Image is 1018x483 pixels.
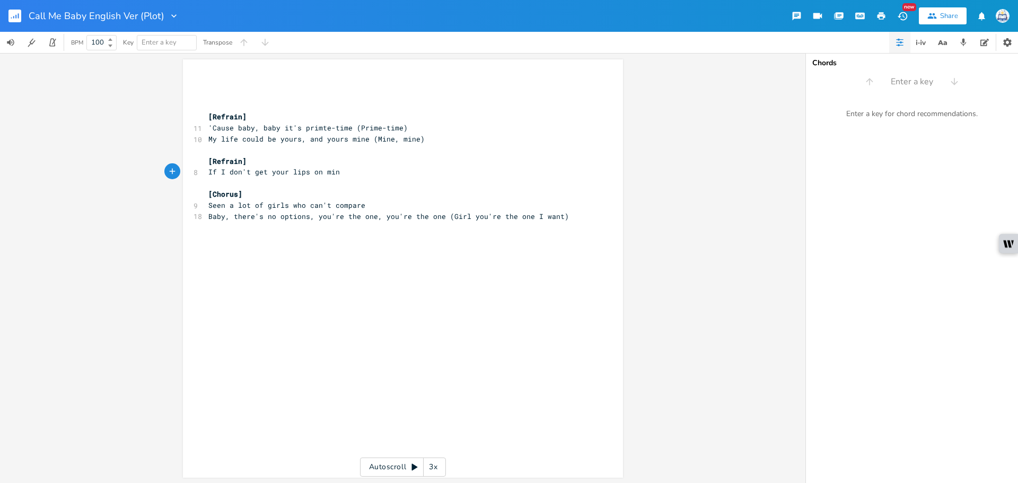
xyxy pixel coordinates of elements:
div: Share [940,11,958,21]
div: Autoscroll [360,458,446,477]
div: Key [123,39,134,46]
span: Call Me Baby English Ver (Plot) [29,11,164,21]
span: Enter a key [891,76,933,88]
button: New [892,6,913,25]
span: Baby, there's no options, you're the one, you're the one (Girl you're the one I want) [208,212,569,221]
span: If I don't get your lips on min [208,167,340,177]
div: New [902,3,916,11]
span: My life could be yours, and yours mine (Mine, mine) [208,134,425,144]
div: Transpose [203,39,232,46]
div: BPM [71,40,83,46]
span: Enter a key [142,38,177,47]
span: Seen a lot of girls who can't compare [208,200,365,210]
span: [Chorus] [208,189,242,199]
div: Chords [812,59,1012,67]
span: 'Cause baby, baby it's primte-time (Prime-time) [208,123,408,133]
div: Enter a key for chord recommendations. [806,103,1018,125]
button: Share [919,7,967,24]
img: Sign In [996,9,1010,23]
span: [Refrain] [208,156,247,166]
div: 3x [424,458,443,477]
span: [Refrain] [208,112,247,121]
